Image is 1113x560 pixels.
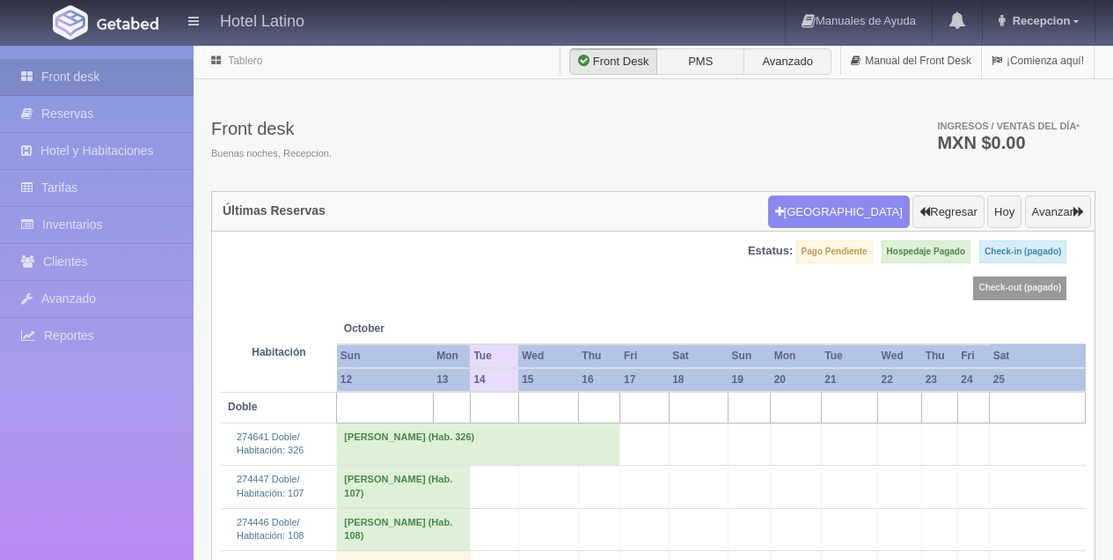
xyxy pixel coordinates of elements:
[669,344,728,368] th: Sat
[973,276,1066,299] label: Check-out (pagado)
[922,368,958,392] th: 23
[1008,14,1071,27] span: Recepcion
[337,508,471,550] td: [PERSON_NAME] (Hab. 108)
[979,240,1066,263] label: Check-in (pagado)
[771,368,822,392] th: 20
[957,368,989,392] th: 24
[796,240,873,263] label: Pago Pendiente
[97,17,158,30] img: Getabed
[990,368,1086,392] th: 25
[957,344,989,368] th: Fri
[53,5,88,40] img: Getabed
[518,344,578,368] th: Wed
[223,204,326,217] h4: Últimas Reservas
[433,344,470,368] th: Mon
[922,344,958,368] th: Thu
[620,344,669,368] th: Fri
[337,368,433,392] th: 12
[1025,195,1091,229] button: Avanzar
[578,344,620,368] th: Thu
[771,344,822,368] th: Mon
[982,44,1094,78] a: ¡Comienza aquí!
[912,195,984,229] button: Regresar
[228,55,262,67] a: Tablero
[237,431,304,456] a: 274641 Doble/Habitación: 326
[344,321,464,336] span: October
[821,344,877,368] th: Tue
[337,423,620,465] td: [PERSON_NAME] (Hab. 326)
[433,368,470,392] th: 13
[337,344,433,368] th: Sun
[878,368,922,392] th: 22
[768,195,910,229] button: [GEOGRAPHIC_DATA]
[743,48,831,75] label: Avanzado
[729,344,771,368] th: Sun
[569,48,657,75] label: Front Desk
[237,517,304,542] a: 274446 Doble/Habitación: 108
[211,147,332,161] span: Buenas noches, Recepcion.
[337,466,471,508] td: [PERSON_NAME] (Hab. 107)
[990,344,1086,368] th: Sat
[228,401,257,413] b: Doble
[878,344,922,368] th: Wed
[748,243,793,260] label: Estatus:
[937,121,1080,131] span: Ingresos / Ventas del día
[578,368,620,392] th: 16
[937,134,1080,151] h3: MXN $0.00
[669,368,728,392] th: 18
[470,368,518,392] th: 14
[252,346,305,358] strong: Habitación
[211,119,332,138] h3: Front desk
[841,44,981,78] a: Manual del Front Desk
[470,344,518,368] th: Tue
[237,474,304,498] a: 274447 Doble/Habitación: 107
[729,368,771,392] th: 19
[882,240,970,263] label: Hospedaje Pagado
[620,368,669,392] th: 17
[220,9,304,31] h4: Hotel Latino
[518,368,578,392] th: 15
[821,368,877,392] th: 21
[987,195,1021,229] button: Hoy
[656,48,744,75] label: PMS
